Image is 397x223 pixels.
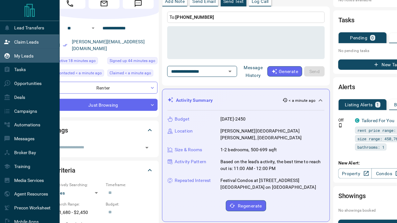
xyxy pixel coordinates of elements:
[175,128,193,134] p: Location
[57,58,96,64] span: Active 18 minutes ago
[220,128,324,141] p: [PERSON_NAME][GEOGRAPHIC_DATA][PERSON_NAME], [GEOGRAPHIC_DATA]
[63,43,67,48] svg: Email Verified
[267,66,302,77] button: Generate
[175,146,202,153] p: Size & Rooms
[362,118,394,123] a: Tailored For You
[72,39,145,51] a: [PERSON_NAME][EMAIL_ADDRESS][DOMAIN_NAME]
[220,177,324,191] p: Festival Condos at [STREET_ADDRESS][GEOGRAPHIC_DATA] on [GEOGRAPHIC_DATA]
[175,177,211,184] p: Repeated Interest
[142,143,151,152] button: Open
[220,146,277,153] p: 1-2 bedrooms, 500-699 sqft
[54,99,158,111] div: Just Browsing
[107,57,158,66] div: Wed Aug 13 2025
[110,58,155,64] span: Signed up 44 minutes ago
[54,165,75,175] h2: Criteria
[372,36,374,40] p: 0
[220,116,246,122] p: [DATE]-2450
[54,201,102,207] p: Search Range:
[338,15,354,25] h2: Tasks
[338,168,372,179] a: Property
[338,82,355,92] h2: Alerts
[110,70,151,76] span: Claimed < a minute ago
[338,123,343,128] svg: Push Notification Only
[350,36,368,40] p: Pending
[176,15,214,20] span: [PHONE_NUMBER]
[167,12,325,23] p: To:
[220,158,324,172] p: Based on the lead's activity, the best time to reach out is: 11:00 AM - 12:00 PM
[54,182,102,188] p: Actively Searching:
[338,191,366,201] h2: Showings
[107,69,158,79] div: Wed Aug 13 2025
[175,158,206,165] p: Activity Pattern
[106,182,154,188] p: Timeframe:
[57,70,102,76] span: Contacted < a minute ago
[54,69,104,79] div: Wed Aug 13 2025
[338,117,351,123] p: Off
[355,118,360,123] div: condos.ca
[54,207,102,218] p: $1,680 - $2,450
[357,144,384,150] span: bathrooms: 1
[54,125,68,135] h2: Tags
[345,102,373,107] p: Listing Alerts
[54,188,102,198] div: Yes
[175,116,189,122] p: Budget
[168,94,324,106] div: Activity Summary< a minute ago
[54,57,104,66] div: Wed Aug 13 2025
[106,201,154,207] p: Budget:
[226,67,235,76] button: Open
[226,200,266,211] button: Regenerate
[239,62,267,80] button: Message History
[289,98,316,103] p: < a minute ago
[54,122,154,138] div: Tags
[54,82,158,94] div: Renter
[54,163,154,178] div: Criteria
[176,97,213,104] p: Activity Summary
[377,102,379,107] p: 1
[89,24,97,32] button: Open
